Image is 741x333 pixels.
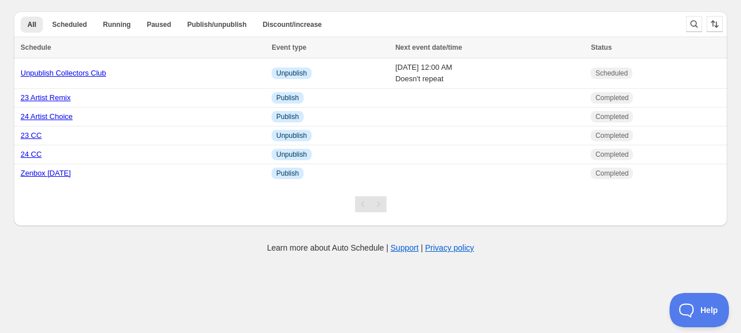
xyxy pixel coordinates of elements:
a: 23 CC [21,131,42,140]
span: Unpublish [276,150,306,159]
span: Publish [276,112,298,121]
a: Support [391,243,419,252]
button: Search and filter results [686,16,702,32]
iframe: Toggle Customer Support [670,293,730,327]
span: Discount/increase [262,20,321,29]
span: Publish [276,169,298,178]
span: Scheduled [52,20,87,29]
span: Next event date/time [395,43,462,51]
span: Completed [595,169,628,178]
span: All [27,20,36,29]
span: Completed [595,150,628,159]
span: Paused [147,20,172,29]
button: Sort the results [707,16,723,32]
span: Status [591,43,612,51]
span: Unpublish [276,131,306,140]
span: Event type [272,43,306,51]
a: Zenbox [DATE] [21,169,71,177]
span: Running [103,20,131,29]
span: Completed [595,131,628,140]
a: 23 Artist Remix [21,93,70,102]
nav: Pagination [355,196,387,212]
a: Unpublish Collectors Club [21,69,106,77]
a: 24 CC [21,150,42,158]
a: Privacy policy [425,243,475,252]
span: Publish [276,93,298,102]
span: Schedule [21,43,51,51]
td: [DATE] 12:00 AM Doesn't repeat [392,58,587,89]
span: Scheduled [595,69,628,78]
a: 24 Artist Choice [21,112,73,121]
span: Completed [595,93,628,102]
span: Unpublish [276,69,306,78]
p: Learn more about Auto Schedule | | [267,242,474,253]
span: Publish/unpublish [187,20,246,29]
span: Completed [595,112,628,121]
